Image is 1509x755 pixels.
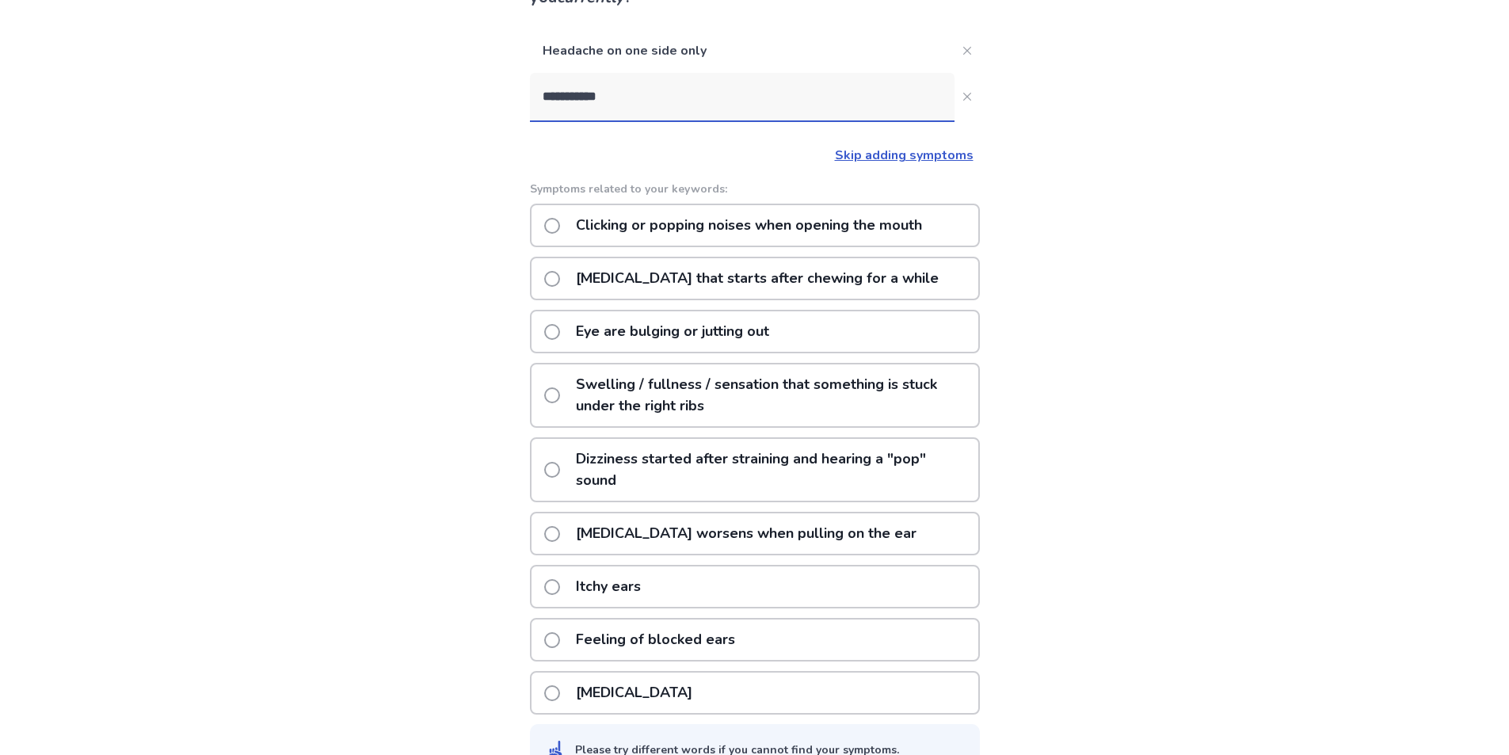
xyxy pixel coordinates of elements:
p: Swelling / fullness / sensation that something is stuck under the right ribs [566,364,978,426]
p: Clicking or popping noises when opening the mouth [566,205,932,246]
p: Headache on one side only [530,29,955,73]
p: [MEDICAL_DATA] worsens when pulling on the ear [566,513,926,554]
p: [MEDICAL_DATA] [566,673,702,713]
p: [MEDICAL_DATA] that starts after chewing for a while [566,258,948,299]
p: Eye are bulging or jutting out [566,311,779,352]
button: Close [955,38,980,63]
p: Feeling of blocked ears [566,620,745,660]
button: Close [955,84,980,109]
p: Symptoms related to your keywords: [530,181,980,197]
a: Skip adding symptoms [835,147,974,164]
p: Itchy ears [566,566,650,607]
p: Dizziness started after straining and hearing a "pop" sound [566,439,978,501]
input: Close [530,73,955,120]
